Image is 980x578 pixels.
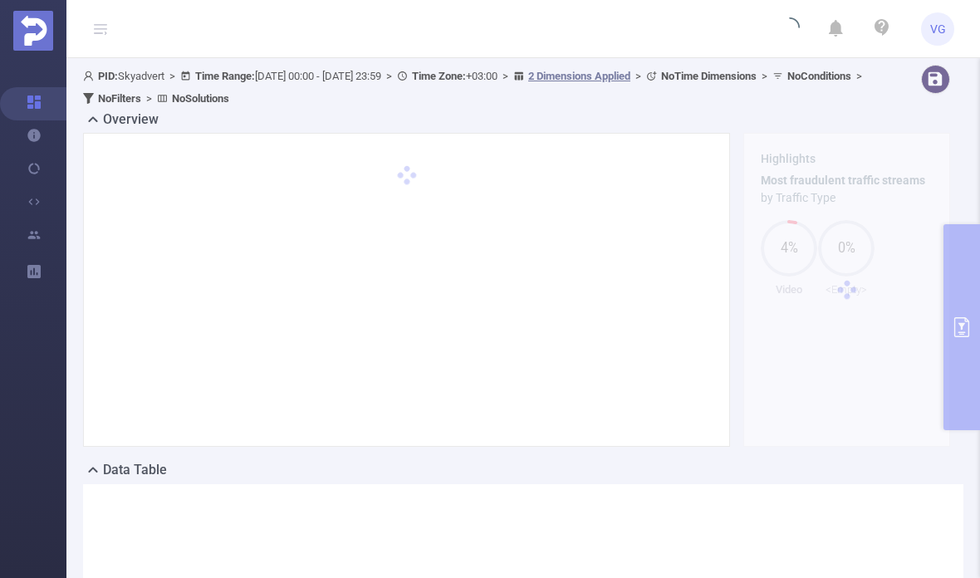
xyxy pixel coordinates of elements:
span: > [164,70,180,82]
span: Skyadvert [DATE] 00:00 - [DATE] 23:59 +03:00 [83,70,867,105]
b: No Time Dimensions [661,70,757,82]
h2: Data Table [103,460,167,480]
img: Protected Media [13,11,53,51]
h2: Overview [103,110,159,130]
b: Time Range: [195,70,255,82]
b: Time Zone: [412,70,466,82]
span: > [497,70,513,82]
b: No Solutions [172,92,229,105]
span: > [381,70,397,82]
i: icon: user [83,71,98,81]
span: > [141,92,157,105]
u: 2 Dimensions Applied [528,70,630,82]
span: > [851,70,867,82]
i: icon: loading [780,17,800,41]
span: > [630,70,646,82]
span: > [757,70,772,82]
b: No Filters [98,92,141,105]
b: No Conditions [787,70,851,82]
span: VG [930,12,946,46]
b: PID: [98,70,118,82]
